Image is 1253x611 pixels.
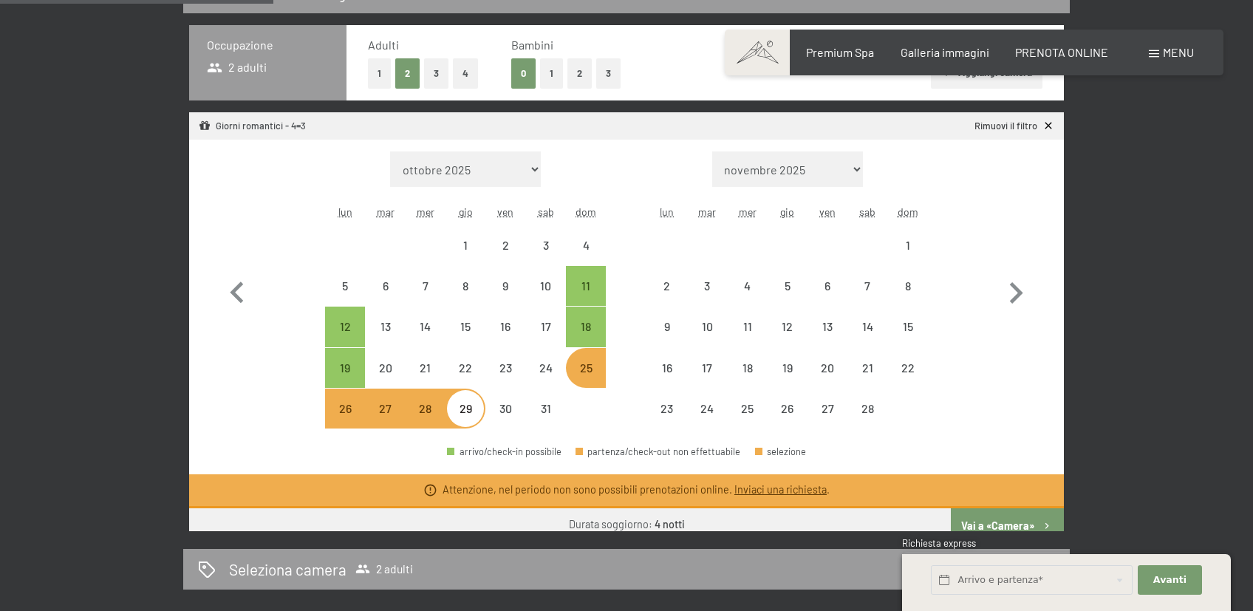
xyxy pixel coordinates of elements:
div: arrivo/check-in non effettuabile [445,389,485,429]
div: Thu Jan 29 2026 [445,389,485,429]
div: arrivo/check-in non effettuabile [808,348,847,388]
div: Fri Jan 02 2026 [485,225,525,265]
div: 2 [487,239,524,276]
div: Durata soggiorno: [569,517,685,532]
div: arrivo/check-in non effettuabile [406,348,445,388]
div: Mon Jan 12 2026 [325,307,365,347]
div: arrivo/check-in non effettuabile [325,266,365,306]
div: 17 [689,362,725,399]
div: Sat Jan 10 2026 [526,266,566,306]
div: 19 [769,362,806,399]
div: arrivo/check-in possibile [447,447,561,457]
div: 19 [327,362,363,399]
button: 1 [368,58,391,89]
div: arrivo/check-in non effettuabile [808,266,847,306]
div: Mon Jan 05 2026 [325,266,365,306]
div: 7 [407,280,444,317]
div: arrivo/check-in non effettuabile [485,225,525,265]
abbr: giovedì [780,205,794,218]
div: Fri Jan 23 2026 [485,348,525,388]
div: arrivo/check-in possibile [325,348,365,388]
div: 27 [366,403,403,440]
div: Thu Feb 12 2026 [768,307,808,347]
div: 14 [849,321,886,358]
div: 16 [649,362,686,399]
div: arrivo/check-in non effettuabile [647,389,687,429]
div: arrivo/check-in non effettuabile [888,225,928,265]
abbr: domenica [898,205,918,218]
div: 6 [809,280,846,317]
div: 7 [849,280,886,317]
button: 3 [424,58,448,89]
div: Wed Feb 04 2026 [727,266,767,306]
svg: Pacchetto/offerta [199,120,211,132]
div: Sun Feb 15 2026 [888,307,928,347]
button: 2 [567,58,592,89]
div: Fri Feb 06 2026 [808,266,847,306]
h3: Occupazione [207,37,329,53]
div: arrivo/check-in non effettuabile [526,225,566,265]
div: arrivo/check-in non effettuabile [365,389,405,429]
div: arrivo/check-in non effettuabile [768,348,808,388]
div: Giorni romantici - 4=3 [199,120,306,133]
div: arrivo/check-in non effettuabile [687,389,727,429]
div: 18 [728,362,765,399]
div: arrivo/check-in non effettuabile [888,307,928,347]
div: 12 [327,321,363,358]
span: 2 adulti [207,59,267,75]
div: Sat Feb 21 2026 [847,348,887,388]
a: Galleria immagini [901,45,989,59]
div: arrivo/check-in non effettuabile [485,266,525,306]
div: 2 [649,280,686,317]
div: Wed Feb 11 2026 [727,307,767,347]
div: arrivo/check-in non effettuabile [365,348,405,388]
a: Premium Spa [806,45,874,59]
div: Mon Feb 02 2026 [647,266,687,306]
div: Wed Jan 14 2026 [406,307,445,347]
div: arrivo/check-in non effettuabile [445,225,485,265]
div: 30 [487,403,524,440]
div: arrivo/check-in non effettuabile [847,266,887,306]
div: 10 [689,321,725,358]
div: arrivo/check-in non effettuabile [445,307,485,347]
div: 3 [689,280,725,317]
div: arrivo/check-in non effettuabile [768,266,808,306]
span: Richiesta express [902,537,976,549]
div: Sat Jan 31 2026 [526,389,566,429]
div: 20 [809,362,846,399]
div: arrivo/check-in non effettuabile [768,389,808,429]
h2: Seleziona camera [229,559,346,580]
button: 4 [453,58,478,89]
div: arrivo/check-in non effettuabile [727,266,767,306]
abbr: lunedì [660,205,674,218]
div: arrivo/check-in non effettuabile [808,389,847,429]
div: Thu Feb 26 2026 [768,389,808,429]
div: Fri Jan 30 2026 [485,389,525,429]
div: arrivo/check-in non effettuabile [768,307,808,347]
div: arrivo/check-in non effettuabile [485,348,525,388]
div: 11 [567,280,604,317]
div: selezione [755,447,807,457]
div: Thu Jan 08 2026 [445,266,485,306]
div: Sat Jan 03 2026 [526,225,566,265]
div: 8 [447,280,484,317]
div: 4 [728,280,765,317]
div: Fri Jan 09 2026 [485,266,525,306]
div: arrivo/check-in possibile [325,307,365,347]
div: 12 [769,321,806,358]
div: 15 [447,321,484,358]
div: Sat Jan 17 2026 [526,307,566,347]
abbr: mercoledì [417,205,434,218]
span: Adulti [368,38,399,52]
abbr: domenica [576,205,596,218]
div: 24 [528,362,564,399]
span: 2 adulti [355,561,413,576]
div: 29 [447,403,484,440]
b: 4 notti [655,518,685,530]
div: 22 [447,362,484,399]
div: 10 [528,280,564,317]
div: Thu Jan 01 2026 [445,225,485,265]
div: Wed Feb 25 2026 [727,389,767,429]
div: 15 [890,321,926,358]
